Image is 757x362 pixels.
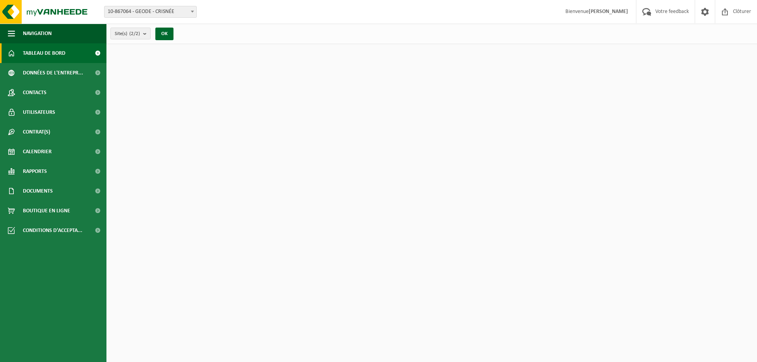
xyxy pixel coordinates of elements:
[115,28,140,40] span: Site(s)
[23,63,83,83] span: Données de l'entrepr...
[23,221,82,240] span: Conditions d'accepta...
[23,181,53,201] span: Documents
[23,43,65,63] span: Tableau de bord
[589,9,628,15] strong: [PERSON_NAME]
[23,122,50,142] span: Contrat(s)
[110,28,151,39] button: Site(s)(2/2)
[23,142,52,162] span: Calendrier
[104,6,197,18] span: 10-867064 - GEODE - CRISNÉE
[23,162,47,181] span: Rapports
[23,102,55,122] span: Utilisateurs
[129,31,140,36] count: (2/2)
[155,28,173,40] button: OK
[104,6,196,17] span: 10-867064 - GEODE - CRISNÉE
[23,24,52,43] span: Navigation
[23,83,47,102] span: Contacts
[23,201,70,221] span: Boutique en ligne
